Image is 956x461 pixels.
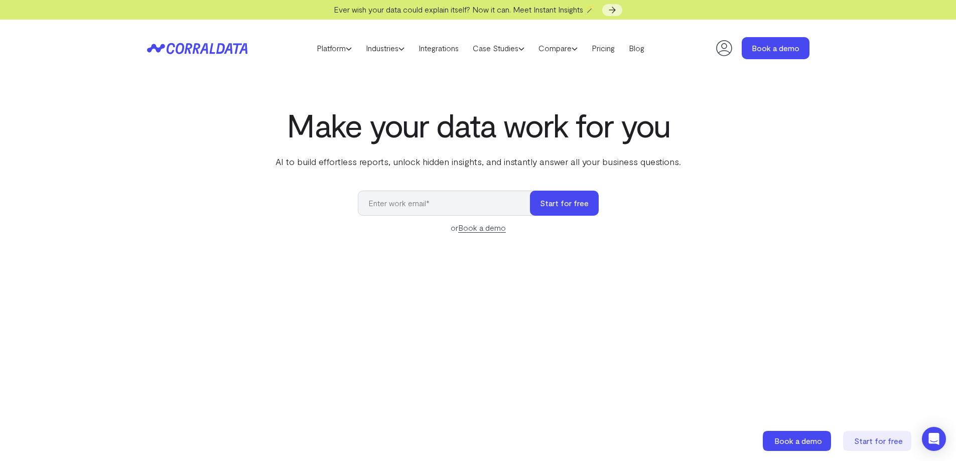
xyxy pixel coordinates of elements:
[774,436,822,445] span: Book a demo
[531,41,585,56] a: Compare
[334,5,595,14] span: Ever wish your data could explain itself? Now it can. Meet Instant Insights 🪄
[310,41,359,56] a: Platform
[458,223,506,233] a: Book a demo
[274,107,683,143] h1: Make your data work for you
[466,41,531,56] a: Case Studies
[358,191,540,216] input: Enter work email*
[274,155,683,168] p: AI to build effortless reports, unlock hidden insights, and instantly answer all your business qu...
[763,431,833,451] a: Book a demo
[358,222,599,234] div: or
[585,41,622,56] a: Pricing
[854,436,903,445] span: Start for free
[530,191,599,216] button: Start for free
[359,41,412,56] a: Industries
[622,41,651,56] a: Blog
[742,37,809,59] a: Book a demo
[922,427,946,451] div: Open Intercom Messenger
[412,41,466,56] a: Integrations
[843,431,913,451] a: Start for free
